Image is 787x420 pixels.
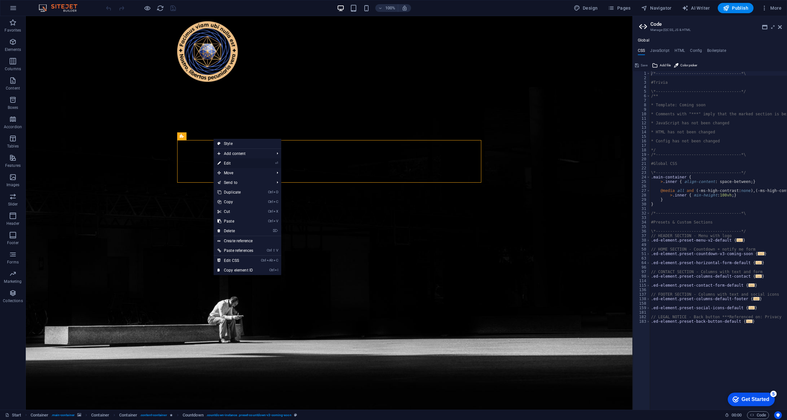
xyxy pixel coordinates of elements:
div: 22 [633,166,650,170]
h6: 100% [385,4,395,12]
h4: Config [690,48,702,55]
span: ... [755,274,762,278]
i: C [274,200,278,204]
div: Get Started [19,7,47,13]
div: 29 [633,197,650,202]
div: 3 [633,80,650,85]
div: 27 [633,188,650,193]
div: 51 [633,252,650,256]
a: CtrlDDuplicate [214,187,257,197]
i: Reload page [157,5,164,12]
i: Ctrl [268,219,273,223]
button: Design [571,3,600,13]
a: CtrlAltCEdit CSS [214,256,257,265]
div: 159 [633,306,650,310]
i: This element is a customizable preset [294,413,297,417]
div: 20 [633,157,650,161]
div: 37 [633,234,650,238]
div: 114 [633,279,650,283]
span: Code [750,411,766,419]
button: Color picker [673,62,698,69]
div: 10 [633,112,650,116]
i: Ctrl [268,200,273,204]
button: Usercentrics [774,411,782,419]
a: Click to cancel selection. Double-click to open Pages [5,411,21,419]
button: 100% [375,4,398,12]
span: Click to select. Double-click to edit [119,411,137,419]
p: Columns [5,66,21,72]
span: . countdown-instance .preset-countdown-v3-coming-soon [206,411,292,419]
p: Collections [3,298,23,303]
div: 13 [633,125,650,130]
h4: Boilerplate [707,48,726,55]
i: I [275,268,278,272]
span: ... [748,283,755,287]
div: 14 [633,130,650,134]
i: ⏎ [275,161,278,165]
a: ⌦Delete [214,226,257,236]
h6: Session time [725,411,742,419]
a: CtrlVPaste [214,216,257,226]
div: 28 [633,193,650,197]
span: Add file [660,62,671,69]
a: Create reference [214,236,281,246]
div: 12 [633,121,650,125]
a: Ctrl⇧VPaste references [214,246,257,255]
span: Navigator [641,5,672,11]
a: CtrlCCopy [214,197,257,207]
span: ... [736,238,743,242]
i: C [274,258,278,262]
div: 183 [633,319,650,324]
div: 4 [633,85,650,89]
div: 8 [633,103,650,107]
span: ... [753,297,760,301]
button: More [759,3,784,13]
div: 5 [48,1,54,8]
p: Slider [8,202,18,207]
a: CtrlXCut [214,207,257,216]
p: Boxes [8,105,18,110]
span: ... [746,320,753,323]
a: ⏎Edit [214,158,257,168]
div: 138 [633,297,650,301]
span: Click to select. Double-click to edit [31,411,49,419]
span: . main-container [51,411,75,419]
i: ⇧ [273,248,275,253]
div: 36 [633,229,650,234]
h4: HTML [675,48,685,55]
h4: JavaScript [650,48,669,55]
i: Element contains an animation [170,413,173,417]
div: 64 [633,261,650,265]
div: 97 [633,270,650,274]
button: AI Writer [679,3,713,13]
button: Click here to leave preview mode and continue editing [143,4,151,12]
div: 33 [633,215,650,220]
div: 23 [633,170,650,175]
span: ... [758,252,764,255]
span: . content-container [140,411,167,419]
button: Pages [605,3,633,13]
i: Ctrl [269,268,274,272]
button: Add file [651,62,672,69]
i: X [274,209,278,214]
button: reload [156,4,164,12]
a: Style [214,139,281,148]
i: This element contains a background [77,413,81,417]
div: 35 [633,224,650,229]
h3: Manage (S)CSS, JS & HTML [650,27,769,33]
span: 00 00 [732,411,742,419]
i: Ctrl [267,248,272,253]
h4: CSS [638,48,645,55]
div: 137 [633,292,650,297]
p: Content [6,86,20,91]
div: 24 [633,175,650,179]
span: Color picker [680,62,697,69]
div: 182 [633,315,650,319]
div: 16 [633,139,650,143]
i: Ctrl [268,209,273,214]
div: Get Started 5 items remaining, 0% complete [5,3,52,17]
p: Marketing [4,279,22,284]
div: 31 [633,206,650,211]
div: 98 [633,274,650,279]
div: 11 [633,116,650,121]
